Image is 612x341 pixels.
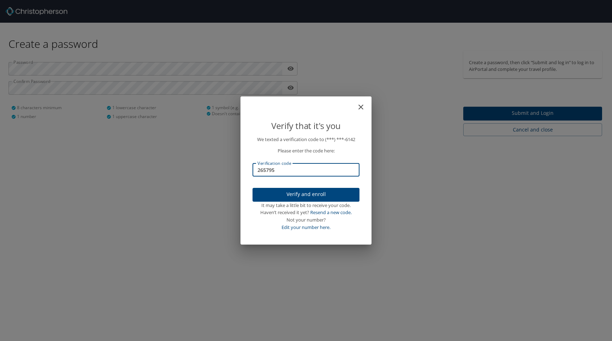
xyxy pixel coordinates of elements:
[253,209,359,216] div: Haven’t received it yet?
[258,190,354,199] span: Verify and enroll
[253,188,359,202] button: Verify and enroll
[253,216,359,224] div: Not your number?
[253,147,359,155] p: Please enter the code here:
[360,99,369,108] button: close
[282,224,330,230] a: Edit your number here.
[310,209,352,216] a: Resend a new code.
[253,119,359,133] p: Verify that it's you
[253,202,359,209] div: It may take a little bit to receive your code.
[253,136,359,143] p: We texted a verification code to (***) ***- 6142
